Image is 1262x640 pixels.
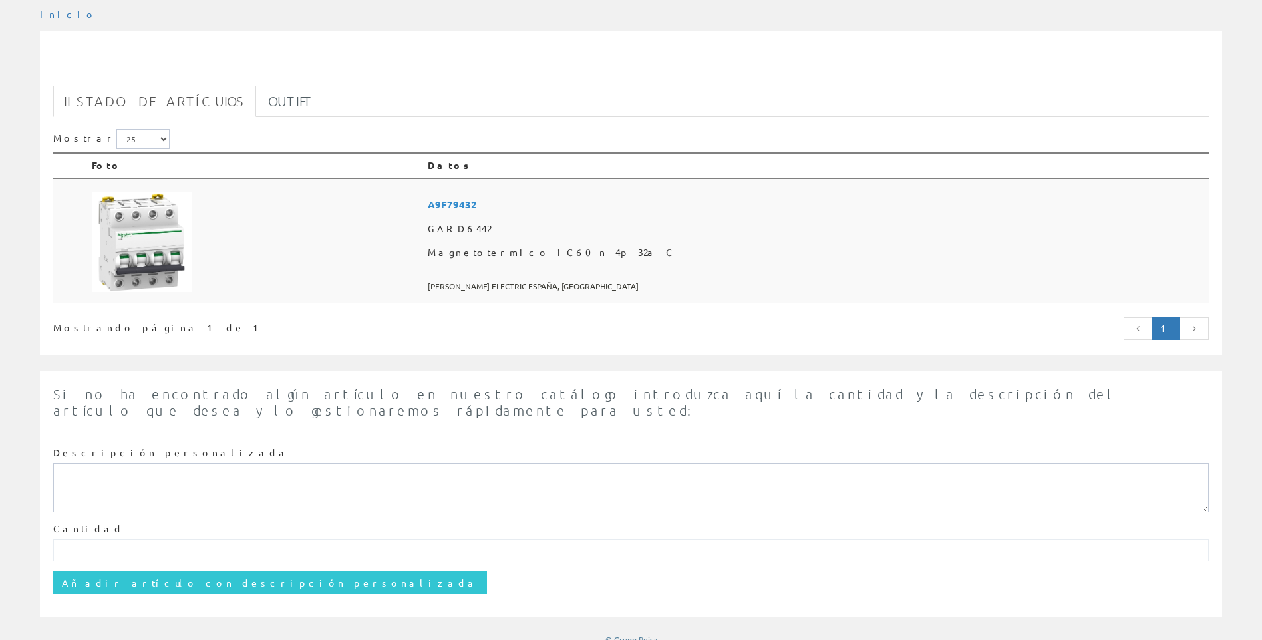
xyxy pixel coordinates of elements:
[116,129,170,149] select: Mostrar
[1152,317,1180,340] a: Página actual
[53,129,170,149] label: Mostrar
[428,275,1203,297] span: [PERSON_NAME] ELECTRIC ESPAÑA, [GEOGRAPHIC_DATA]
[257,86,323,117] a: Outlet
[53,522,124,536] label: Cantidad
[86,153,422,178] th: Foto
[428,192,1203,217] span: A9F79432
[1124,317,1153,340] a: Página anterior
[422,153,1209,178] th: Datos
[53,446,289,460] label: Descripción personalizada
[428,217,1203,241] span: GARD6442
[53,86,256,117] a: Listado de artículos
[40,8,96,20] a: Inicio
[53,386,1118,418] span: Si no ha encontrado algún artículo en nuestro catálogo introduzca aquí la cantidad y la descripci...
[53,571,487,594] input: Añadir artículo con descripción personalizada
[53,53,1209,79] h1: A9F79432
[92,192,192,292] img: Foto artículo Magnetotermico iC60n 4p 32a C (150x150)
[1180,317,1209,340] a: Página siguiente
[428,241,1203,265] span: Magnetotermico iC60n 4p 32a C
[53,316,523,335] div: Mostrando página 1 de 1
